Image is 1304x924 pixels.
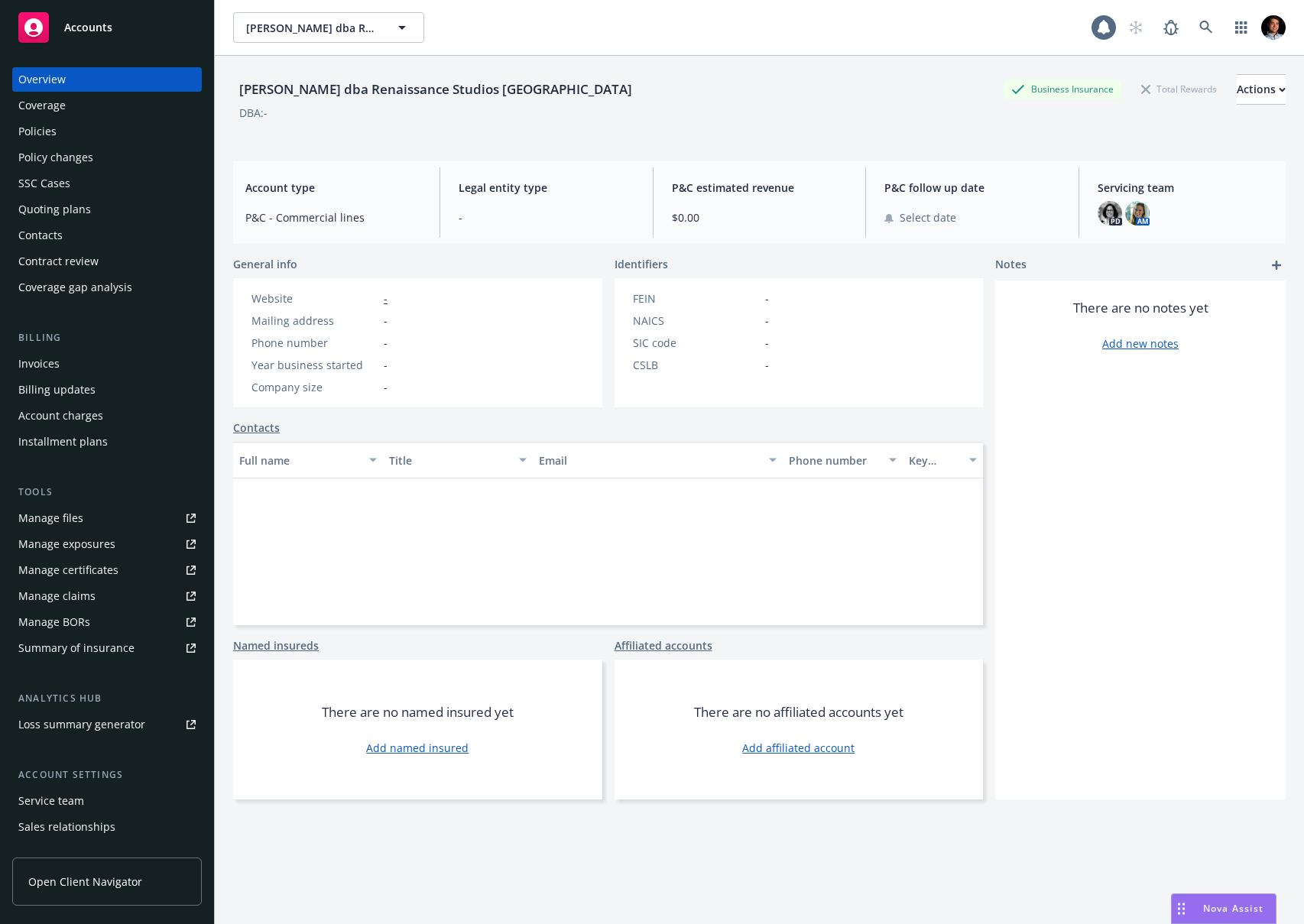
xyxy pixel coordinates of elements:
span: - [765,313,769,329]
span: - [384,313,388,329]
span: - [459,209,634,225]
a: Manage certificates [12,558,202,582]
span: Open Client Navigator [28,874,142,890]
a: Related accounts [12,841,202,865]
div: Manage claims [18,584,96,608]
div: Service team [18,789,84,813]
div: Manage certificates [18,558,118,582]
a: Named insureds [233,637,319,653]
div: Billing [12,330,202,345]
div: Manage BORs [18,610,90,634]
div: Year business started [251,357,378,373]
a: Add named insured [366,740,469,756]
button: Phone number [783,442,903,478]
button: Actions [1237,74,1286,105]
span: Nova Assist [1203,902,1263,915]
span: - [765,335,769,351]
a: Policies [12,119,202,144]
a: Coverage [12,93,202,118]
span: Legal entity type [459,180,634,196]
div: Full name [239,452,360,468]
a: Manage BORs [12,610,202,634]
div: Loss summary generator [18,712,145,737]
a: Summary of insurance [12,636,202,660]
a: Account charges [12,404,202,428]
span: There are no notes yet [1073,299,1208,317]
span: There are no affiliated accounts yet [694,703,903,721]
div: Account charges [18,404,103,428]
div: CSLB [633,357,759,373]
div: Billing updates [18,378,96,402]
button: [PERSON_NAME] dba Renaissance Studios [GEOGRAPHIC_DATA] [233,12,424,43]
a: Manage exposures [12,532,202,556]
a: Invoices [12,352,202,376]
div: FEIN [633,290,759,306]
span: Identifiers [615,256,668,272]
span: Select date [900,209,956,225]
span: - [765,357,769,373]
a: Contacts [233,420,280,436]
a: Overview [12,67,202,92]
a: Sales relationships [12,815,202,839]
span: P&C estimated revenue [672,180,848,196]
div: Policies [18,119,57,144]
div: Business Insurance [1004,79,1121,99]
span: $0.00 [672,209,848,225]
span: - [384,379,388,395]
div: Contract review [18,249,99,274]
a: Contacts [12,223,202,248]
div: Key contact [909,452,960,468]
div: SSC Cases [18,171,70,196]
div: Website [251,290,378,306]
div: Tools [12,485,202,500]
button: Nova Assist [1171,893,1276,924]
div: Summary of insurance [18,636,135,660]
div: Total Rewards [1134,79,1225,99]
a: Contract review [12,249,202,274]
a: Switch app [1226,12,1257,43]
div: Contacts [18,223,63,248]
img: photo [1125,201,1150,225]
div: Overview [18,67,66,92]
a: add [1267,256,1286,274]
a: Add affiliated account [742,740,855,756]
a: Manage files [12,506,202,530]
div: Invoices [18,352,60,376]
span: Servicing team [1098,180,1273,196]
span: - [384,357,388,373]
div: Sales relationships [18,815,115,839]
div: Related accounts [18,841,106,865]
span: General info [233,256,297,272]
a: Report a Bug [1156,12,1186,43]
span: Account type [245,180,421,196]
button: Full name [233,442,383,478]
div: Drag to move [1172,894,1191,923]
button: Email [533,442,783,478]
a: Manage claims [12,584,202,608]
a: Loss summary generator [12,712,202,737]
div: Title [389,452,510,468]
div: Quoting plans [18,197,91,222]
a: Add new notes [1102,336,1179,352]
button: Key contact [903,442,983,478]
div: Mailing address [251,313,378,329]
img: photo [1098,201,1122,225]
div: SIC code [633,335,759,351]
div: NAICS [633,313,759,329]
a: Start snowing [1121,12,1151,43]
div: [PERSON_NAME] dba Renaissance Studios [GEOGRAPHIC_DATA] [233,79,638,99]
a: Coverage gap analysis [12,275,202,300]
div: Phone number [251,335,378,351]
a: Quoting plans [12,197,202,222]
span: - [765,290,769,306]
div: Coverage [18,93,66,118]
div: Coverage gap analysis [18,275,132,300]
span: P&C follow up date [884,180,1060,196]
a: Policy changes [12,145,202,170]
span: There are no named insured yet [322,703,514,721]
div: Analytics hub [12,691,202,706]
div: Policy changes [18,145,93,170]
div: Actions [1237,75,1286,104]
div: Manage files [18,506,83,530]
